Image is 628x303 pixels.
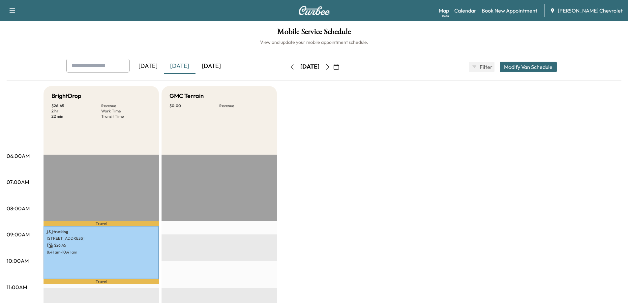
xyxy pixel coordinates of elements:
[101,114,151,119] p: Transit Time
[169,91,204,101] h5: GMC Terrain
[47,250,156,255] p: 8:41 am - 10:41 am
[7,257,29,265] p: 10:00AM
[558,7,623,15] span: [PERSON_NAME] Chevrolet
[7,178,29,186] p: 07:00AM
[47,229,156,234] p: j & j trucking
[164,59,195,74] div: [DATE]
[47,242,156,248] p: $ 26.45
[132,59,164,74] div: [DATE]
[219,103,269,108] p: Revenue
[439,7,449,15] a: MapBeta
[298,6,330,15] img: Curbee Logo
[7,39,621,45] h6: View and update your mobile appointment schedule.
[7,28,621,39] h1: Mobile Service Schedule
[7,152,30,160] p: 06:00AM
[7,204,30,212] p: 08:00AM
[500,62,557,72] button: Modify Van Schedule
[7,283,27,291] p: 11:00AM
[300,63,319,71] div: [DATE]
[101,103,151,108] p: Revenue
[47,236,156,241] p: [STREET_ADDRESS]
[442,14,449,18] div: Beta
[101,108,151,114] p: Work Time
[51,108,101,114] p: 2 hr
[51,103,101,108] p: $ 26.45
[7,230,30,238] p: 09:00AM
[169,103,219,108] p: $ 0.00
[482,7,537,15] a: Book New Appointment
[469,62,494,72] button: Filter
[195,59,227,74] div: [DATE]
[51,114,101,119] p: 22 min
[51,91,81,101] h5: BrightDrop
[480,63,492,71] span: Filter
[44,279,159,284] p: Travel
[44,221,159,226] p: Travel
[454,7,476,15] a: Calendar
